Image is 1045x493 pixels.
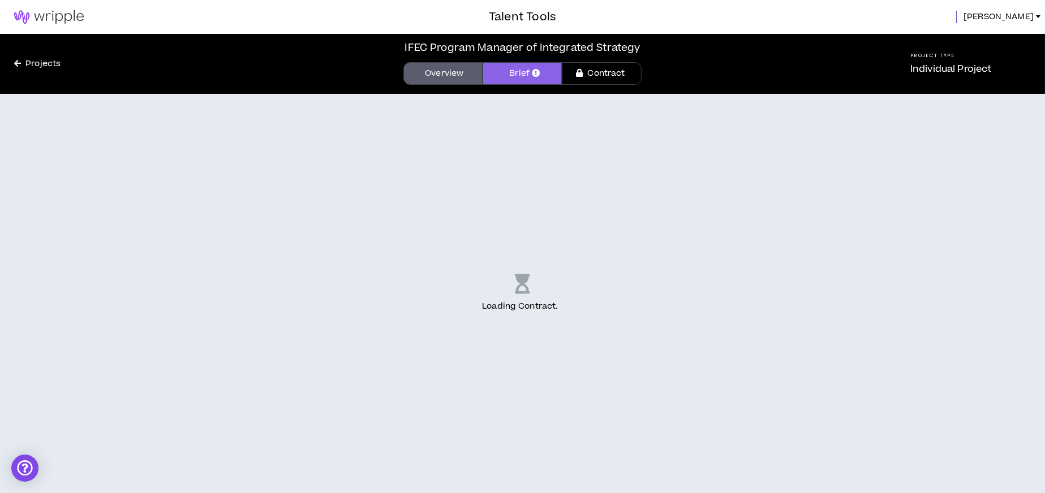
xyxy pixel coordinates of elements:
p: Individual Project [910,62,992,76]
span: [PERSON_NAME] [964,11,1034,23]
div: Open Intercom Messenger [11,455,38,482]
a: Overview [403,62,483,85]
div: IFEC Program Manager of Integrated Strategy [405,40,640,55]
a: Brief [483,62,562,85]
a: Contract [562,62,641,85]
h3: Talent Tools [489,8,556,25]
h5: Project Type [910,52,992,59]
p: Loading Contract . [482,300,563,313]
